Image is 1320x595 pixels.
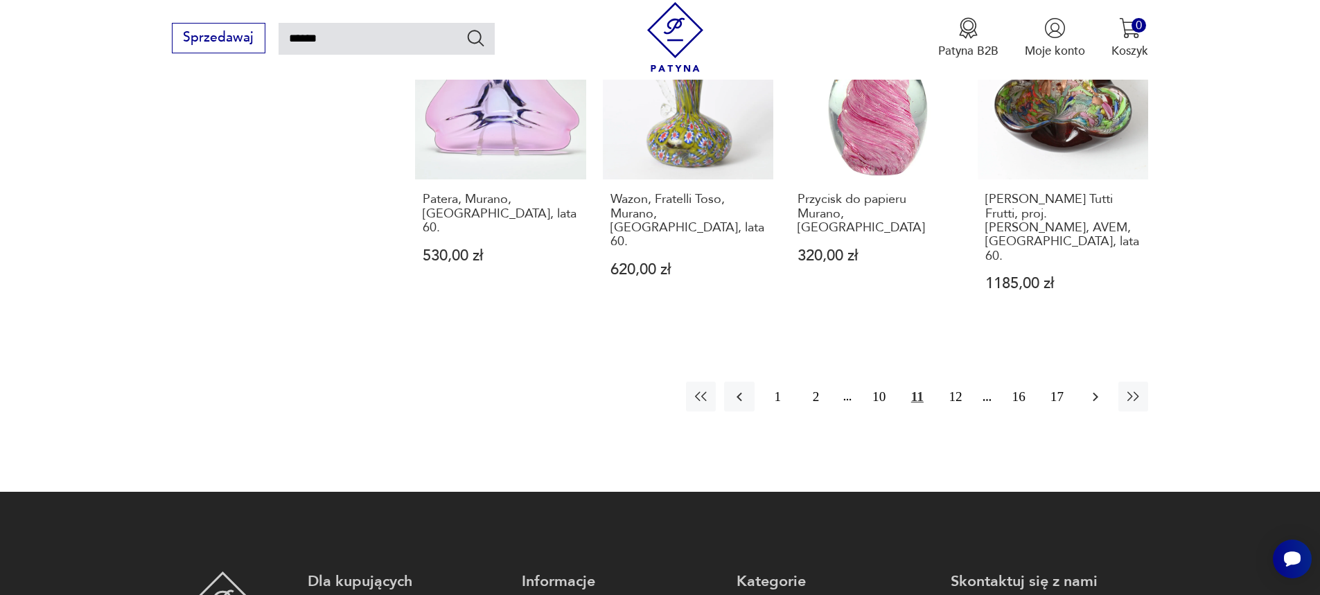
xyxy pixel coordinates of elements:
[985,193,1141,263] h3: [PERSON_NAME] Tutti Frutti, proj. [PERSON_NAME], AVEM, [GEOGRAPHIC_DATA], lata 60.
[938,43,998,59] p: Patyna B2B
[1111,17,1148,59] button: 0Koszyk
[951,571,1148,592] p: Skontaktuj się z nami
[938,17,998,59] a: Ikona medaluPatyna B2B
[1025,43,1085,59] p: Moje konto
[610,263,766,277] p: 620,00 zł
[958,17,979,39] img: Ikona medalu
[423,249,579,263] p: 530,00 zł
[415,8,586,323] a: Patera, Murano, Włochy, lata 60.Patera, Murano, [GEOGRAPHIC_DATA], lata 60.530,00 zł
[902,382,932,411] button: 11
[790,8,961,323] a: Przycisk do papieru Murano, WłochyPrzycisk do papieru Murano, [GEOGRAPHIC_DATA]320,00 zł
[172,23,265,53] button: Sprzedawaj
[603,8,774,323] a: Wazon, Fratelli Toso, Murano, Włochy, lata 60.Wazon, Fratelli Toso, Murano, [GEOGRAPHIC_DATA], la...
[1111,43,1148,59] p: Koszyk
[1004,382,1034,411] button: 16
[610,193,766,249] h3: Wazon, Fratelli Toso, Murano, [GEOGRAPHIC_DATA], lata 60.
[1273,540,1312,578] iframe: Smartsupp widget button
[522,571,719,592] p: Informacje
[172,33,265,44] a: Sprzedawaj
[1119,17,1141,39] img: Ikona koszyka
[466,28,486,48] button: Szukaj
[1025,17,1085,59] button: Moje konto
[1044,17,1066,39] img: Ikonka użytkownika
[308,571,505,592] p: Dla kupujących
[864,382,894,411] button: 10
[940,382,970,411] button: 12
[985,276,1141,291] p: 1185,00 zł
[978,8,1149,323] a: Patera Murano Tutti Frutti, proj. D. Martens, AVEM, Włochy, lata 60.[PERSON_NAME] Tutti Frutti, p...
[1132,18,1146,33] div: 0
[1025,17,1085,59] a: Ikonka użytkownikaMoje konto
[798,249,953,263] p: 320,00 zł
[737,571,934,592] p: Kategorie
[938,17,998,59] button: Patyna B2B
[1042,382,1072,411] button: 17
[423,193,579,235] h3: Patera, Murano, [GEOGRAPHIC_DATA], lata 60.
[763,382,793,411] button: 1
[801,382,831,411] button: 2
[640,2,710,72] img: Patyna - sklep z meblami i dekoracjami vintage
[798,193,953,235] h3: Przycisk do papieru Murano, [GEOGRAPHIC_DATA]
